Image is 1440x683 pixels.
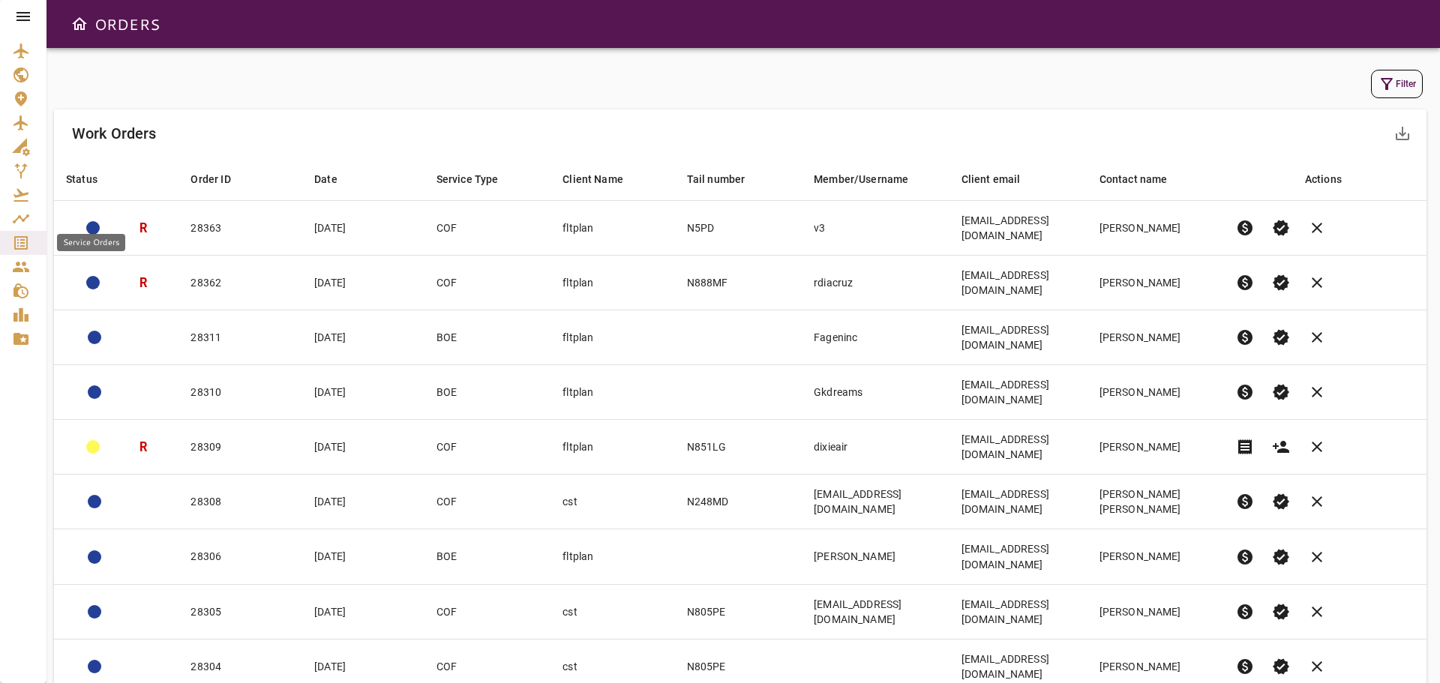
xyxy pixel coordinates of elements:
[1393,124,1411,142] span: save_alt
[1299,594,1335,630] button: Cancel order
[949,529,1087,584] td: [EMAIL_ADDRESS][DOMAIN_NAME]
[814,170,908,188] div: Member/Username
[86,221,100,235] div: ADMIN
[72,121,157,145] h6: Work Orders
[1263,374,1299,410] button: Set Permit Ready
[550,201,674,256] td: fltplan
[1299,484,1335,520] button: Cancel order
[1227,539,1263,575] button: Pre-Invoice order
[1272,383,1290,401] span: verified
[550,256,674,310] td: fltplan
[88,605,101,619] div: ADMIN
[1227,429,1263,465] button: Invoice order
[550,310,674,365] td: fltplan
[949,201,1087,256] td: [EMAIL_ADDRESS][DOMAIN_NAME]
[1263,539,1299,575] button: Set Permit Ready
[1263,265,1299,301] button: Set Permit Ready
[675,256,802,310] td: N888MF
[1087,365,1223,420] td: [PERSON_NAME]
[1263,319,1299,355] button: Set Permit Ready
[1272,603,1290,621] span: verified
[86,440,100,454] div: ADMIN
[949,310,1087,365] td: [EMAIL_ADDRESS][DOMAIN_NAME]
[1099,170,1168,188] div: Contact name
[1087,201,1223,256] td: [PERSON_NAME]
[178,420,302,475] td: 28309
[814,170,928,188] span: Member/Username
[57,234,125,251] div: Service Orders
[1227,374,1263,410] button: Pre-Invoice order
[550,365,674,420] td: fltplan
[550,529,674,584] td: fltplan
[66,170,117,188] span: Status
[1308,219,1326,237] span: clear
[1308,328,1326,346] span: clear
[1384,115,1420,151] button: Export
[314,170,357,188] span: Date
[302,529,424,584] td: [DATE]
[562,170,623,188] div: Client Name
[1087,256,1223,310] td: [PERSON_NAME]
[139,274,147,292] h3: R
[1308,658,1326,676] span: clear
[562,170,643,188] span: Client Name
[949,256,1087,310] td: [EMAIL_ADDRESS][DOMAIN_NAME]
[1299,539,1335,575] button: Cancel order
[1087,529,1223,584] td: [PERSON_NAME]
[190,170,230,188] div: Order ID
[1299,265,1335,301] button: Cancel order
[88,550,101,564] div: ACTION REQUIRED
[302,365,424,420] td: [DATE]
[802,475,949,529] td: [EMAIL_ADDRESS][DOMAIN_NAME]
[1087,584,1223,639] td: [PERSON_NAME]
[302,475,424,529] td: [DATE]
[424,475,551,529] td: COF
[1227,265,1263,301] button: Pre-Invoice order
[139,220,147,237] h3: R
[1236,383,1254,401] span: paid
[550,420,674,475] td: fltplan
[961,170,1021,188] div: Client email
[802,256,949,310] td: rdiacruz
[424,584,551,639] td: COF
[802,584,949,639] td: [EMAIL_ADDRESS][DOMAIN_NAME]
[802,310,949,365] td: Fageninc
[1087,420,1223,475] td: [PERSON_NAME]
[302,420,424,475] td: [DATE]
[178,310,302,365] td: 28311
[424,529,551,584] td: BOE
[424,201,551,256] td: COF
[1236,658,1254,676] span: paid
[88,660,101,673] div: ACTION REQUIRED
[436,170,499,188] div: Service Type
[1227,484,1263,520] button: Pre-Invoice order
[1236,328,1254,346] span: paid
[687,170,765,188] span: Tail number
[1236,548,1254,566] span: paid
[1263,429,1299,465] button: Create customer
[675,584,802,639] td: N805PE
[94,12,160,36] h6: ORDERS
[1308,438,1326,456] span: clear
[1087,475,1223,529] td: [PERSON_NAME] [PERSON_NAME]
[802,529,949,584] td: [PERSON_NAME]
[139,439,147,456] h3: R
[1236,274,1254,292] span: paid
[424,365,551,420] td: BOE
[1299,374,1335,410] button: Cancel order
[178,365,302,420] td: 28310
[1087,310,1223,365] td: [PERSON_NAME]
[802,420,949,475] td: dixieair
[424,256,551,310] td: COF
[1236,438,1254,456] span: receipt
[1236,603,1254,621] span: paid
[302,201,424,256] td: [DATE]
[1236,493,1254,511] span: paid
[1272,548,1290,566] span: verified
[1263,594,1299,630] button: Set Permit Ready
[436,170,518,188] span: Service Type
[550,475,674,529] td: cst
[88,331,101,344] div: ACTION REQUIRED
[1308,548,1326,566] span: clear
[88,495,101,508] div: ADMIN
